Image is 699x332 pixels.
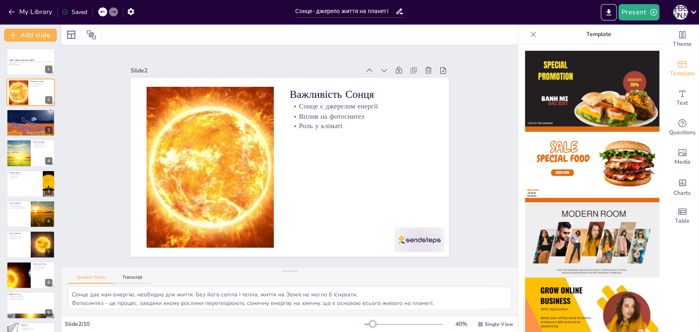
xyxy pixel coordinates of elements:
p: Необхідність захисту [33,268,52,270]
div: 7 [7,231,55,258]
p: Необхідність дій [21,329,52,330]
div: Slide 2 / 10 [65,320,364,328]
div: Change the overall theme [666,25,699,54]
div: Add ready made slides [666,54,699,84]
p: Сонце є джерелом енергії [308,106,443,173]
span: Table [675,217,690,226]
p: Роль у кліматі [31,85,52,87]
div: 8 [7,262,55,289]
p: Збереження екосистеми [21,327,52,329]
div: 6 [7,201,55,228]
div: 2 [7,79,55,106]
button: Export to PowerPoint [601,4,617,20]
p: Важливість для виживання [9,298,52,300]
p: Загрози для Сонця [33,263,52,265]
p: Підсумок [21,324,52,326]
span: Theme [673,40,692,49]
div: Add text boxes [666,84,699,113]
div: 8 [45,279,52,286]
button: Add slide [4,29,57,42]
p: Сонячна енергія [9,172,41,174]
div: 40 % [451,320,471,328]
p: Значення Сонця [21,326,52,327]
div: 7 [45,248,52,256]
button: Transcript [114,275,151,284]
div: 4 [45,157,52,165]
p: Вплив на рослинність [9,114,52,116]
p: Важливість розуміння [33,146,52,148]
span: Media [674,158,690,167]
img: thumb-3.png [525,202,659,278]
div: 9 [7,292,55,319]
p: Помірність у перебуванні на сонці [9,207,28,209]
p: Template [540,25,658,44]
div: 5 [45,187,52,195]
p: Майбутнє Сонця [9,293,52,296]
div: Add images, graphics, shapes or video [666,142,699,172]
p: Сонце в культурі [9,233,28,235]
p: Сонце є джерелом енергії [31,82,52,84]
p: Мистецтво та література [9,237,28,239]
strong: Сонце - джерело життя на планеті [9,59,34,61]
p: Важливість Сонця [31,80,52,83]
p: Відновлювальне джерело [9,174,41,175]
img: thumb-1.png [525,51,659,126]
span: Template [670,69,695,78]
p: Вплив на фотосинтез [304,115,439,182]
input: Insert title [295,5,395,17]
span: Questions [669,128,696,137]
div: 3 [7,109,55,136]
p: Забруднення атмосфери [33,267,52,268]
button: Present [618,4,659,20]
div: Saved [62,8,87,16]
div: Slide 2 [178,9,391,110]
span: Charts [674,189,691,198]
div: Д [PERSON_NAME] [673,5,688,20]
p: Позитивний вплив на здоров'я [9,206,28,207]
p: Важливість Сонця [312,93,448,164]
p: Вшанування в релігіях [9,236,28,238]
span: Position [86,30,96,40]
textarea: Сонце дає нам енергію, необхідну для життя. Без його світла і тепла, життя на Землі не могло б іс... [68,287,511,309]
div: Add charts and graphs [666,172,699,201]
p: Вплив на клімат [33,141,52,143]
div: Add a table [666,201,699,231]
div: 1 [45,65,52,73]
p: Ця презентація розкриває важливість Сонця для життя на Землі, його вплив на екосистеми, клімат і ... [9,61,52,64]
p: Роль у кліматі [300,124,434,191]
div: Get real-time input from your audience [666,113,699,142]
span: Single View [485,321,513,327]
div: 1 [7,48,55,75]
p: Зв'язок з харчовим ланцюгом [9,116,52,117]
div: 2 [45,96,52,104]
p: Вплив на фотосинтез [31,84,52,86]
span: Text [676,99,688,108]
p: Зміни в кліматі [33,145,52,147]
p: Дослідження сонячної активності [9,296,52,297]
p: Прогнозування наслідків [9,297,52,298]
button: My Library [6,5,56,18]
p: Generated with [URL] [9,64,52,66]
p: Технології збору [9,177,41,178]
button: Д [PERSON_NAME] [673,4,688,20]
p: Символ життя [9,235,28,236]
p: Регуляція температури [33,143,52,145]
p: Сонце і здоров'я [9,202,28,204]
div: 5 [7,170,55,197]
div: 4 [7,140,55,167]
p: Вплив зміни клімату [33,265,52,267]
p: Фотосинтез як основа життя [9,113,52,114]
button: Speaker Notes [68,275,114,284]
div: 9 [45,309,52,316]
div: 3 [45,126,52,134]
div: Layout [65,28,78,41]
p: Сонце і фотосинтез [9,111,52,113]
p: Чистота енергії [9,175,41,177]
p: Вироблення вітаміну D [9,204,28,206]
img: thumb-2.png [525,126,659,202]
div: 6 [45,218,52,225]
